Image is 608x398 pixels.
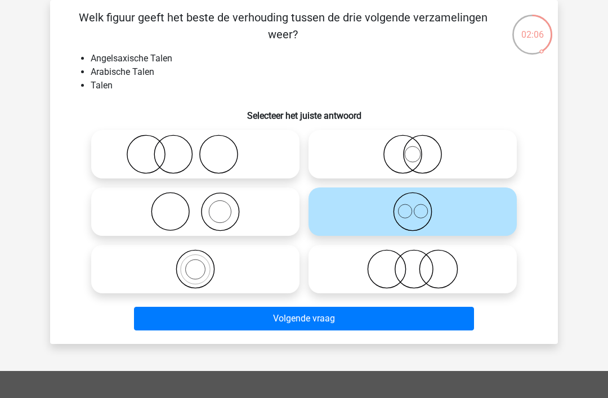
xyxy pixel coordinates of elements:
p: Welk figuur geeft het beste de verhouding tussen de drie volgende verzamelingen weer? [68,9,498,43]
div: 02:06 [511,14,553,42]
li: Talen [91,79,540,92]
button: Volgende vraag [134,307,475,330]
h6: Selecteer het juiste antwoord [68,101,540,121]
li: Angelsaxische Talen [91,52,540,65]
li: Arabische Talen [91,65,540,79]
